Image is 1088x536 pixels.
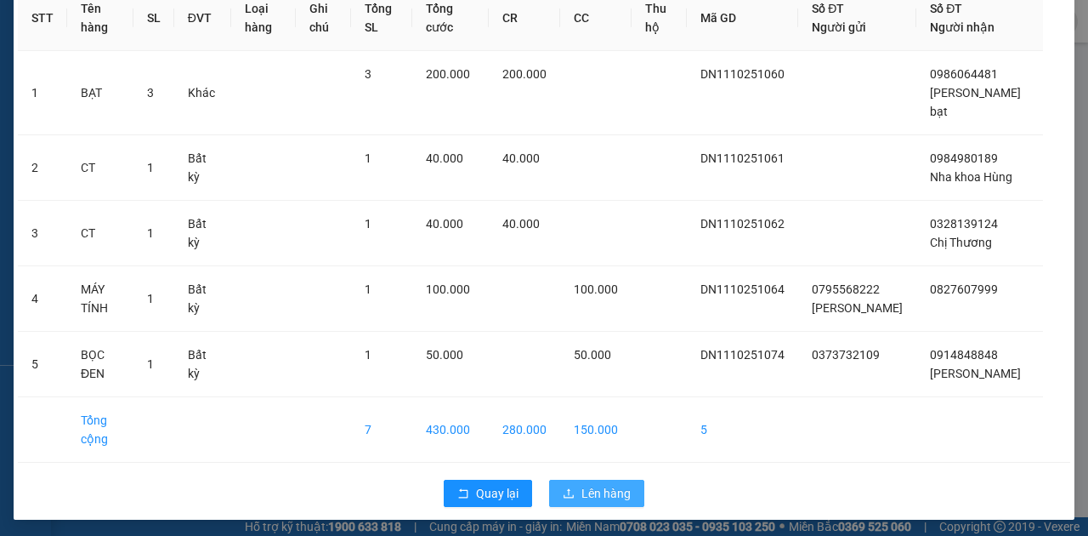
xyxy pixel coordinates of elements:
span: DN1110251062 [700,217,785,231]
span: rollback [457,488,469,501]
span: DN1110251064 [700,282,785,296]
td: 7 [351,397,412,463]
span: 40.000 [426,151,463,165]
button: rollbackQuay lại [444,480,532,507]
span: 3 [365,67,371,81]
span: 1 [365,217,371,231]
span: 40.000 [426,217,463,231]
span: 100.000 [426,282,470,296]
span: DN1110251060 [700,67,785,81]
span: Số ĐT [930,2,962,15]
span: 0795568222 [812,282,880,296]
span: 1 [147,226,154,240]
span: [PERSON_NAME] [812,301,903,315]
span: Người gửi [812,20,866,34]
td: Bất kỳ [174,201,231,266]
span: Người nhận [930,20,994,34]
span: 40.000 [502,151,540,165]
span: 0914848848 [930,348,998,362]
span: 1 [365,348,371,362]
span: 0827607999 [930,282,998,296]
span: 1 [147,357,154,371]
td: 5 [18,332,67,397]
td: 430.000 [412,397,489,463]
button: uploadLên hàng [549,480,644,507]
span: 1 [147,292,154,305]
span: DN1110251074 [700,348,785,362]
span: 1 [147,161,154,174]
span: Nha khoa Hùng [930,170,1012,184]
span: 0328139124 [930,217,998,231]
span: 40.000 [502,217,540,231]
td: MÁY TÍNH [67,266,133,332]
td: 4 [18,266,67,332]
span: upload [563,488,575,501]
span: 200.000 [502,67,547,81]
span: 3 [147,86,154,100]
td: Bất kỳ [174,266,231,332]
span: 0986064481 [930,67,998,81]
td: 1 [18,51,67,135]
span: 100.000 [574,282,618,296]
span: 1 [365,151,371,165]
td: 280.000 [489,397,560,463]
td: Bất kỳ [174,332,231,397]
span: Chị Thương [930,236,992,249]
span: 50.000 [574,348,611,362]
span: 0984980189 [930,151,998,165]
td: BẠT [67,51,133,135]
td: Tổng cộng [67,397,133,463]
span: Quay lại [476,484,518,503]
td: 5 [687,397,798,463]
span: [PERSON_NAME] [930,367,1021,380]
td: BỌC ĐEN [67,332,133,397]
td: CT [67,201,133,266]
span: 0373732109 [812,348,880,362]
td: 150.000 [560,397,632,463]
td: CT [67,135,133,201]
span: Lên hàng [581,484,631,503]
td: 3 [18,201,67,266]
td: 2 [18,135,67,201]
span: 50.000 [426,348,463,362]
span: 200.000 [426,67,470,81]
span: 1 [365,282,371,296]
span: [PERSON_NAME] bạt [930,86,1021,118]
td: Khác [174,51,231,135]
td: Bất kỳ [174,135,231,201]
span: Số ĐT [812,2,844,15]
span: DN1110251061 [700,151,785,165]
